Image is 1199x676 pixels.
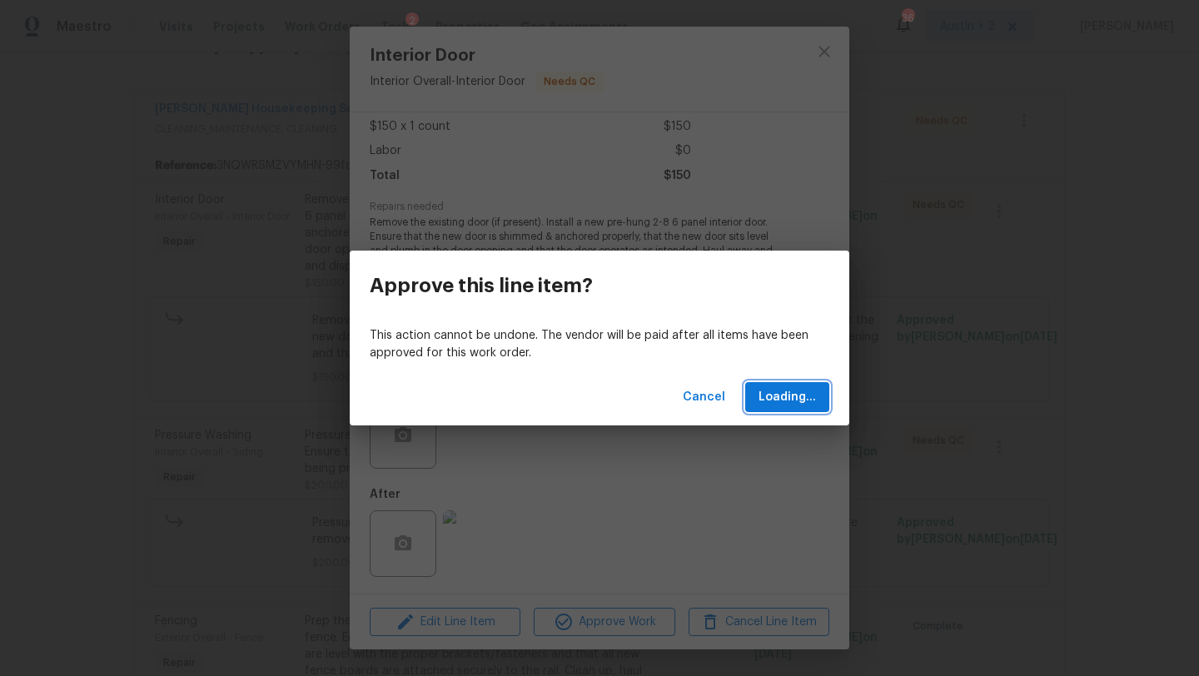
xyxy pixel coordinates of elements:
button: Loading... [745,382,829,413]
span: Loading... [759,387,816,408]
h3: Approve this line item? [370,274,593,297]
span: Cancel [683,387,725,408]
button: Cancel [676,382,732,413]
p: This action cannot be undone. The vendor will be paid after all items have been approved for this... [370,327,829,362]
